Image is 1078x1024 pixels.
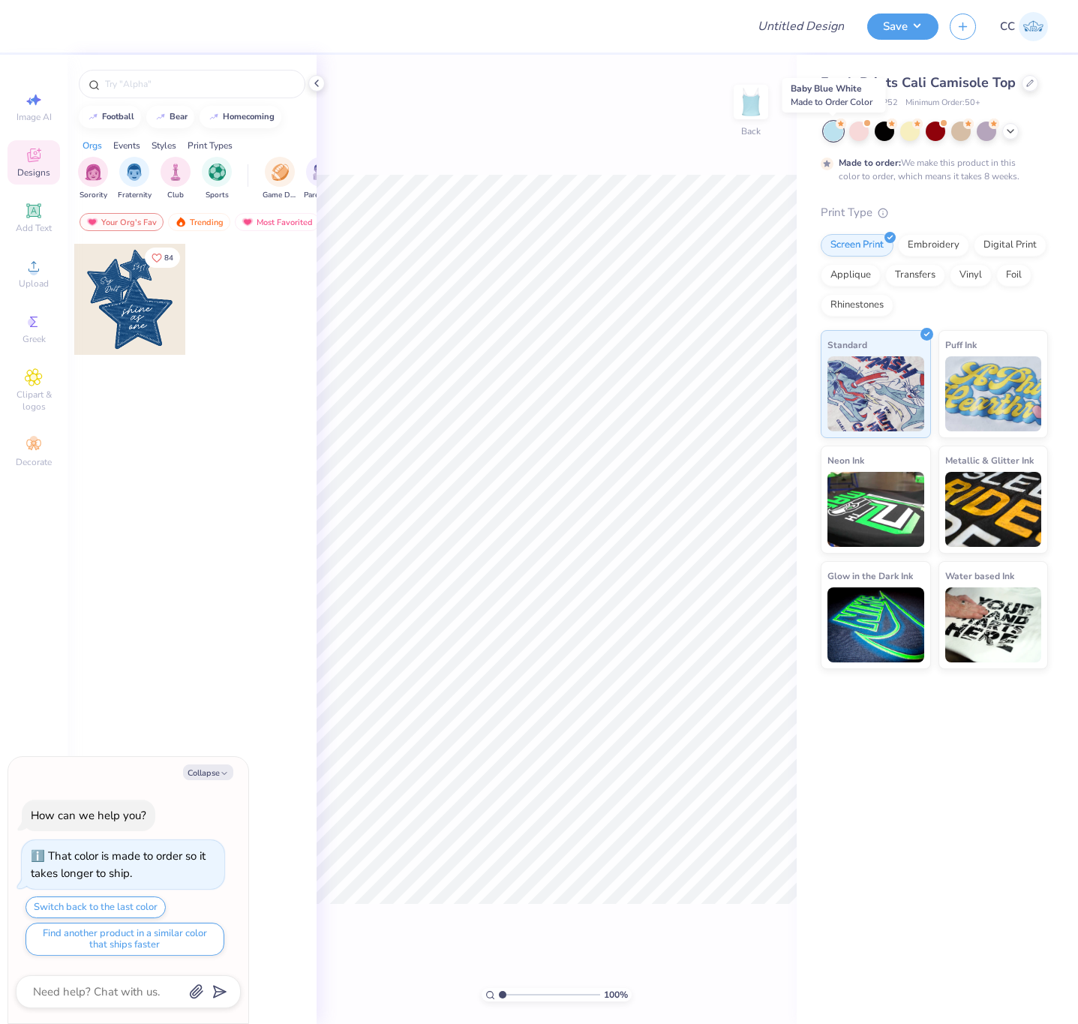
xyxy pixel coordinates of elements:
div: filter for Parent's Weekend [304,157,338,201]
div: Events [113,139,140,152]
span: Game Day [263,190,297,201]
span: Metallic & Glitter Ink [945,452,1034,468]
img: most_fav.gif [86,217,98,227]
div: bear [170,113,188,121]
span: CC [1000,18,1015,35]
div: Rhinestones [821,294,893,317]
span: Clipart & logos [8,389,60,413]
img: Neon Ink [827,472,924,547]
img: trend_line.gif [155,113,167,122]
button: Like [145,248,180,268]
span: Fresh Prints Cali Camisole Top [821,74,1016,92]
img: Glow in the Dark Ink [827,587,924,662]
div: Embroidery [898,234,969,257]
button: filter button [118,157,152,201]
img: trend_line.gif [87,113,99,122]
button: football [79,106,141,128]
span: Image AI [17,111,52,123]
span: Add Text [16,222,52,234]
img: Puff Ink [945,356,1042,431]
span: Greek [23,333,46,345]
img: Sorority Image [85,164,102,181]
div: Print Type [821,204,1048,221]
span: Decorate [16,456,52,468]
button: Save [867,14,938,40]
div: Most Favorited [235,213,320,231]
img: Standard [827,356,924,431]
input: Try "Alpha" [104,77,296,92]
button: filter button [304,157,338,201]
img: Game Day Image [272,164,289,181]
span: 84 [164,254,173,262]
div: How can we help you? [31,808,146,823]
span: Sorority [80,190,107,201]
span: Made to Order Color [791,96,872,108]
button: filter button [202,157,232,201]
div: filter for Club [161,157,191,201]
div: Digital Print [974,234,1046,257]
span: Club [167,190,184,201]
div: Vinyl [950,264,992,287]
input: Untitled Design [746,11,856,41]
img: Back [736,87,766,117]
span: Parent's Weekend [304,190,338,201]
button: filter button [78,157,108,201]
div: filter for Fraternity [118,157,152,201]
div: Your Org's Fav [80,213,164,231]
button: filter button [263,157,297,201]
button: Switch back to the last color [26,896,166,918]
span: Sports [206,190,229,201]
span: Designs [17,167,50,179]
div: filter for Game Day [263,157,297,201]
span: 100 % [604,988,628,1001]
span: Upload [19,278,49,290]
div: We make this product in this color to order, which means it takes 8 weeks. [839,156,1023,183]
div: Orgs [83,139,102,152]
a: CC [1000,12,1048,41]
img: Parent's Weekend Image [313,164,330,181]
button: Find another product in a similar color that ships faster [26,923,224,956]
div: Trending [168,213,230,231]
button: Collapse [183,764,233,780]
div: Applique [821,264,881,287]
span: Minimum Order: 50 + [905,97,980,110]
div: football [102,113,134,121]
div: Baby Blue White [782,78,886,113]
img: Sports Image [209,164,226,181]
div: filter for Sports [202,157,232,201]
img: Metallic & Glitter Ink [945,472,1042,547]
img: Fraternity Image [126,164,143,181]
span: Neon Ink [827,452,864,468]
button: filter button [161,157,191,201]
div: filter for Sorority [78,157,108,201]
span: Fraternity [118,190,152,201]
strong: Made to order: [839,157,901,169]
img: trending.gif [175,217,187,227]
div: Print Types [188,139,233,152]
div: Transfers [885,264,945,287]
span: Standard [827,337,867,353]
span: Puff Ink [945,337,977,353]
div: Foil [996,264,1031,287]
button: bear [146,106,194,128]
img: trend_line.gif [208,113,220,122]
div: Screen Print [821,234,893,257]
span: Glow in the Dark Ink [827,568,913,584]
div: Styles [152,139,176,152]
img: Club Image [167,164,184,181]
img: Cyril Cabanete [1019,12,1048,41]
img: Water based Ink [945,587,1042,662]
div: homecoming [223,113,275,121]
span: Water based Ink [945,568,1014,584]
img: most_fav.gif [242,217,254,227]
div: Back [741,125,761,138]
button: homecoming [200,106,281,128]
div: That color is made to order so it takes longer to ship. [31,848,206,881]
